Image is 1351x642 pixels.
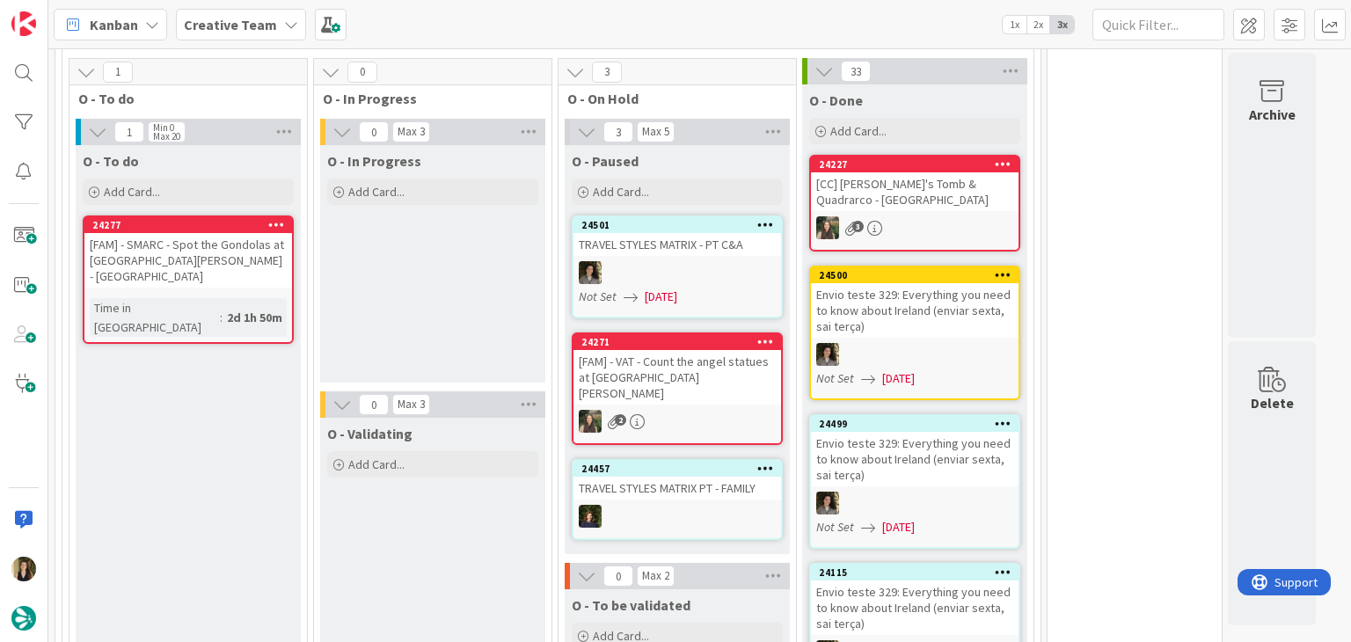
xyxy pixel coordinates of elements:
[841,61,871,82] span: 33
[811,565,1019,580] div: 24115
[811,267,1019,338] div: 24500Envio teste 329: Everything you need to know about Ireland (enviar sexta, sai terça)
[816,370,854,386] i: Not Set
[816,216,839,239] img: IG
[819,418,1019,430] div: 24499
[220,308,223,327] span: :
[90,14,138,35] span: Kanban
[615,414,626,426] span: 2
[1092,9,1224,40] input: Quick Filter...
[327,425,413,442] span: O - Validating
[37,3,80,24] span: Support
[579,505,602,528] img: MC
[579,261,602,284] img: MS
[882,518,915,536] span: [DATE]
[573,461,781,477] div: 24457
[327,152,421,170] span: O - In Progress
[581,463,781,475] div: 24457
[153,132,180,141] div: Max 20
[811,267,1019,283] div: 24500
[816,343,839,366] img: MS
[84,233,292,288] div: [FAM] - SMARC - Spot the Gondolas at [GEOGRAPHIC_DATA][PERSON_NAME] - [GEOGRAPHIC_DATA]
[398,128,425,136] div: Max 3
[573,334,781,350] div: 24271
[816,492,839,514] img: MS
[92,219,292,231] div: 24277
[811,565,1019,635] div: 24115Envio teste 329: Everything you need to know about Ireland (enviar sexta, sai terça)
[852,221,864,232] span: 3
[573,217,781,256] div: 24501TRAVEL STYLES MATRIX - PT C&A
[348,456,405,472] span: Add Card...
[1026,16,1050,33] span: 2x
[114,121,144,142] span: 1
[573,461,781,500] div: 24457TRAVEL STYLES MATRIX PT - FAMILY
[603,121,633,142] span: 3
[90,298,220,337] div: Time in [GEOGRAPHIC_DATA]
[811,580,1019,635] div: Envio teste 329: Everything you need to know about Ireland (enviar sexta, sai terça)
[1003,16,1026,33] span: 1x
[573,410,781,433] div: IG
[811,432,1019,486] div: Envio teste 329: Everything you need to know about Ireland (enviar sexta, sai terça)
[84,217,292,288] div: 24277[FAM] - SMARC - Spot the Gondolas at [GEOGRAPHIC_DATA][PERSON_NAME] - [GEOGRAPHIC_DATA]
[359,121,389,142] span: 0
[592,62,622,83] span: 3
[323,90,529,107] span: O - In Progress
[811,343,1019,366] div: MS
[645,288,677,306] span: [DATE]
[398,400,425,409] div: Max 3
[811,157,1019,211] div: 24227[CC] [PERSON_NAME]'s Tomb & Quadrarco - [GEOGRAPHIC_DATA]
[581,336,781,348] div: 24271
[573,233,781,256] div: TRAVEL STYLES MATRIX - PT C&A
[347,62,377,83] span: 0
[223,308,287,327] div: 2d 1h 50m
[359,394,389,415] span: 0
[1251,392,1294,413] div: Delete
[830,123,887,139] span: Add Card...
[573,334,781,405] div: 24271[FAM] - VAT - Count the angel statues at [GEOGRAPHIC_DATA][PERSON_NAME]
[811,172,1019,211] div: [CC] [PERSON_NAME]'s Tomb & Quadrarco - [GEOGRAPHIC_DATA]
[84,217,292,233] div: 24277
[104,184,160,200] span: Add Card...
[78,90,285,107] span: O - To do
[11,557,36,581] img: SP
[593,184,649,200] span: Add Card...
[579,288,617,304] i: Not Set
[819,269,1019,281] div: 24500
[581,219,781,231] div: 24501
[1050,16,1074,33] span: 3x
[811,416,1019,432] div: 24499
[83,152,139,170] span: O - To do
[573,217,781,233] div: 24501
[184,16,277,33] b: Creative Team
[811,283,1019,338] div: Envio teste 329: Everything you need to know about Ireland (enviar sexta, sai terça)
[153,123,174,132] div: Min 0
[811,157,1019,172] div: 24227
[811,492,1019,514] div: MS
[573,350,781,405] div: [FAM] - VAT - Count the angel statues at [GEOGRAPHIC_DATA][PERSON_NAME]
[11,11,36,36] img: Visit kanbanzone.com
[642,572,669,580] div: Max 2
[572,596,690,614] span: O - To be validated
[579,410,602,433] img: IG
[819,158,1019,171] div: 24227
[103,62,133,83] span: 1
[573,505,781,528] div: MC
[642,128,669,136] div: Max 5
[809,91,863,109] span: O - Done
[348,184,405,200] span: Add Card...
[882,369,915,388] span: [DATE]
[819,566,1019,579] div: 24115
[573,261,781,284] div: MS
[603,565,633,587] span: 0
[1249,104,1296,125] div: Archive
[811,216,1019,239] div: IG
[816,519,854,535] i: Not Set
[567,90,774,107] span: O - On Hold
[572,152,639,170] span: O - Paused
[573,477,781,500] div: TRAVEL STYLES MATRIX PT - FAMILY
[811,416,1019,486] div: 24499Envio teste 329: Everything you need to know about Ireland (enviar sexta, sai terça)
[11,606,36,631] img: avatar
